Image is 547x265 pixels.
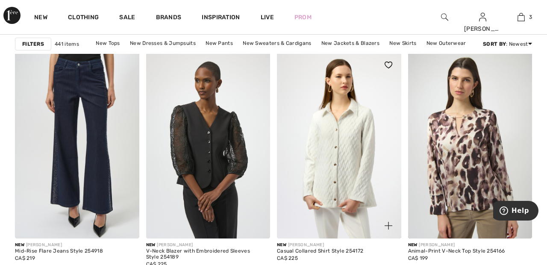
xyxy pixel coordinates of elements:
[146,248,271,260] div: V-Neck Blazer with Embroidered Sleeves Style 254189
[146,242,271,248] div: [PERSON_NAME]
[385,62,392,68] img: heart_black_full.svg
[91,38,124,49] a: New Tops
[277,52,401,238] img: Casual Collared Shirt Style 254172. Vanilla 30
[277,255,298,261] span: CA$ 225
[464,24,502,33] div: [PERSON_NAME]
[146,52,271,238] img: V-Neck Blazer with Embroidered Sleeves Style 254189. Black
[483,40,532,48] div: : Newest
[422,38,471,49] a: New Outerwear
[441,12,448,22] img: search the website
[15,52,139,238] img: Mid-Rise Flare Jeans Style 254918. Dark Denim Blue
[408,242,418,247] span: New
[529,13,532,21] span: 3
[277,242,363,248] div: [PERSON_NAME]
[15,248,103,254] div: Mid-Rise Flare Jeans Style 254918
[3,7,21,24] img: 1ère Avenue
[277,248,363,254] div: Casual Collared Shirt Style 254172
[15,242,24,247] span: New
[238,38,315,49] a: New Sweaters & Cardigans
[15,255,35,261] span: CA$ 219
[408,248,505,254] div: Animal-Print V-Neck Top Style 254166
[201,38,237,49] a: New Pants
[317,38,384,49] a: New Jackets & Blazers
[126,38,200,49] a: New Dresses & Jumpsuits
[22,40,44,48] strong: Filters
[483,41,506,47] strong: Sort By
[146,242,156,247] span: New
[502,12,540,22] a: 3
[156,14,182,23] a: Brands
[408,242,505,248] div: [PERSON_NAME]
[277,242,286,247] span: New
[518,12,525,22] img: My Bag
[68,14,99,23] a: Clothing
[15,242,103,248] div: [PERSON_NAME]
[479,12,486,22] img: My Info
[55,40,79,48] span: 441 items
[479,13,486,21] a: Sign In
[493,201,538,222] iframe: Opens a widget where you can find more information
[34,14,47,23] a: New
[202,14,240,23] span: Inspiration
[408,52,532,238] img: Animal-Print V-Neck Top Style 254166. Offwhite/Multi
[119,14,135,23] a: Sale
[385,38,421,49] a: New Skirts
[385,222,392,230] img: plus_v2.svg
[261,13,274,22] a: Live
[294,13,312,22] a: Prom
[408,255,428,261] span: CA$ 199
